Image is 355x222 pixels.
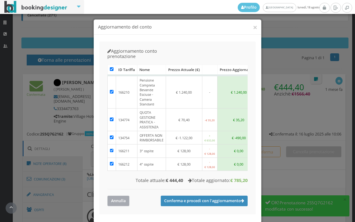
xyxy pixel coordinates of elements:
td: 3° ospite [137,144,166,158]
td: 166212 [116,158,137,171]
td: € -1.122,00 [166,131,202,144]
small: -€ 128,00 [204,147,215,155]
button: Conferma e procedi con l'aggiornamento [161,196,248,206]
b: € 785,20 [230,177,248,183]
h4: Totale attuale: Totale aggiornato: [107,178,248,183]
span: lunedì, 18 agosto [238,3,319,12]
small: +€ 632,00 [204,134,215,142]
button: Annulla [107,196,129,206]
a: [GEOGRAPHIC_DATA] [263,3,296,12]
td: 134754 [116,131,137,144]
td: OFFERTA NON RIMBORSABILE [137,131,166,144]
td: € 0,00 [217,158,260,171]
a: Profilo [238,3,260,12]
b: € 444,40 [166,177,183,183]
td: € 128,00 [166,158,202,171]
td: 4° ospite [137,158,166,171]
img: BookingDesigner.com [4,1,67,13]
td: 166211 [116,144,137,158]
td: € -490,00 [217,131,260,144]
td: € 128,00 [166,144,202,158]
td: € 0,00 [217,144,260,158]
small: -€ 128,00 [204,160,215,168]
